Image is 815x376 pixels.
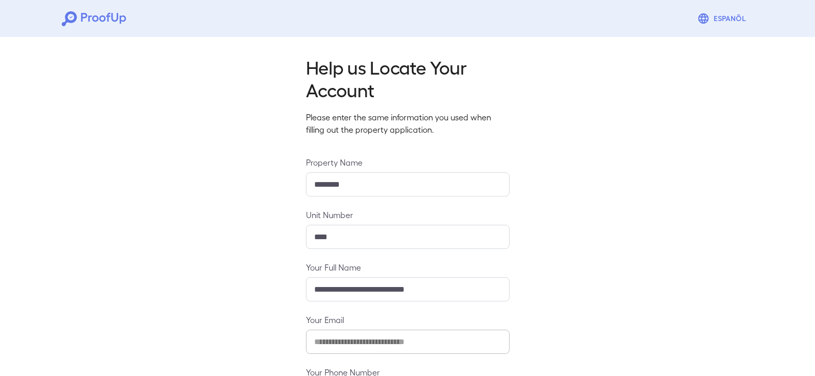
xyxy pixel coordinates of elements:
[306,209,510,221] label: Unit Number
[306,156,510,168] label: Property Name
[306,261,510,273] label: Your Full Name
[306,314,510,326] label: Your Email
[306,111,510,136] p: Please enter the same information you used when filling out the property application.
[306,56,510,101] h2: Help us Locate Your Account
[693,8,753,29] button: Espanõl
